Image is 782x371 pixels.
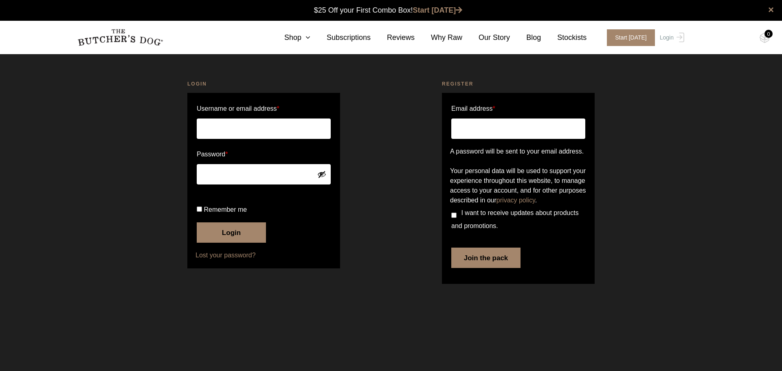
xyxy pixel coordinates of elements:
img: TBD_Cart-Empty.png [760,33,770,43]
a: Subscriptions [310,32,371,43]
a: Blog [510,32,541,43]
a: Stockists [541,32,586,43]
label: Password [197,148,331,161]
p: A password will be sent to your email address. [450,147,586,156]
a: Reviews [371,32,415,43]
a: Why Raw [415,32,462,43]
button: Login [197,222,266,243]
button: Show password [317,170,326,179]
input: Remember me [197,206,202,212]
a: Start [DATE] [413,6,463,14]
span: Start [DATE] [607,29,655,46]
a: Start [DATE] [599,29,658,46]
h2: Login [187,80,340,88]
h2: Register [442,80,595,88]
span: Remember me [204,206,247,213]
button: Join the pack [451,248,521,268]
a: Lost your password? [195,250,332,260]
p: Your personal data will be used to support your experience throughout this website, to manage acc... [450,166,586,205]
input: I want to receive updates about products and promotions. [451,213,457,218]
label: Username or email address [197,102,331,115]
span: I want to receive updates about products and promotions. [451,209,579,229]
label: Email address [451,102,495,115]
a: Shop [268,32,310,43]
div: 0 [764,30,773,38]
a: close [768,5,774,15]
a: Our Story [462,32,510,43]
a: Login [658,29,684,46]
a: privacy policy [496,197,535,204]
